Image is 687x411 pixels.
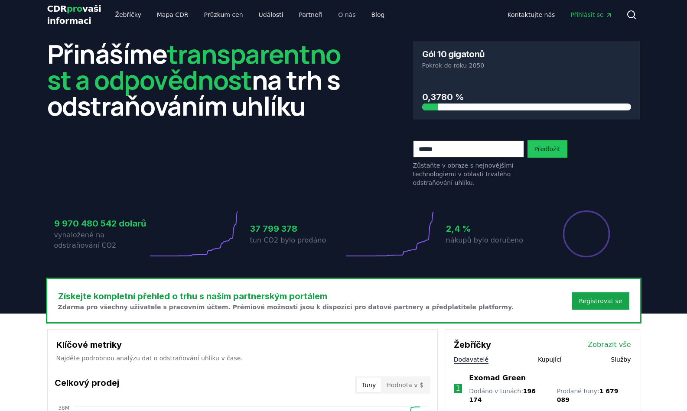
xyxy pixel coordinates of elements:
font: Události [259,11,283,18]
font: Získejte kompletní přehled o trhu s naším partnerským portálem [58,291,327,301]
a: O nás [331,7,362,23]
font: Kontaktujte nás [508,11,555,18]
font: na trh s odstraňováním uhlíku [47,62,340,123]
font: vynaložené na odstraňování CO2 [54,231,117,249]
font: O nás [338,11,355,18]
font: : [521,388,523,395]
a: Exomad Green [469,373,526,383]
font: Klíčové metriky [56,340,122,350]
font: Najděte podrobnou analýzu dat o odstraňování uhlíku v čase. [56,355,243,362]
font: transparentnost a odpovědnost [47,36,341,97]
font: Zdarma pro všechny uživatele s pracovním účtem. Prémiové možnosti jsou k dispozici pro datové par... [58,304,514,311]
font: Kupující [538,356,561,363]
a: Registrovat se [579,297,622,305]
font: 2,4 % [446,223,471,234]
font: 37 799 378 [250,223,297,234]
font: Zobrazit vše [588,340,631,349]
font: 9 970 480 542 dolarů [54,218,146,229]
font: Partneři [299,11,322,18]
font: Dodavatelé [454,356,488,363]
font: Žebříčky [115,11,141,18]
a: Blog [364,7,391,23]
font: Prodané tuny [557,388,597,395]
font: Dodáno v tunách [469,388,521,395]
a: Zobrazit vše [588,340,631,350]
font: Průzkum cen [204,11,243,18]
font: tun CO2 bylo prodáno [250,236,326,244]
a: CDRprovaši informaci [47,3,101,27]
font: 1 [456,384,460,392]
font: Celkový prodej [55,378,119,388]
nav: Hlavní [501,7,619,23]
font: CDR [47,3,67,14]
font: Služby [611,356,631,363]
font: nákupů bylo doručeno [446,236,523,244]
a: Události [252,7,290,23]
font: Blog [371,11,384,18]
a: Přihlásit se [563,7,619,23]
a: Průzkum cen [197,7,250,23]
div: Procento realizovaných tržeb [562,210,611,258]
font: Přihlásit se [570,11,603,18]
font: Exomad Green [469,374,526,382]
nav: Hlavní [108,7,391,23]
font: Mapa CDR [157,11,189,18]
button: Registrovat se [572,292,629,310]
tspan: 38M [58,405,69,411]
a: Kontaktujte nás [501,7,562,23]
font: Tuny [362,382,376,388]
a: Žebříčky [108,7,148,23]
a: Mapa CDR [150,7,195,23]
font: Přinášíme [47,36,167,71]
font: Žebříčky [454,340,491,350]
a: Partneři [292,7,329,23]
font: Zůstaňte v obraze s nejnovějšími technologiemi v oblasti trvalého odstraňování uhlíku. [413,162,514,186]
font: pro [67,3,82,14]
font: 0,3780 % [422,92,464,102]
font: Registrovat se [579,298,622,304]
font: Pokrok do roku 2050 [422,62,485,69]
font: Gól 10 gigatonů [422,49,485,59]
font: : [597,388,599,395]
font: Předložit [534,146,560,152]
font: Hodnota v $ [386,382,423,388]
button: Předložit [527,140,567,158]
